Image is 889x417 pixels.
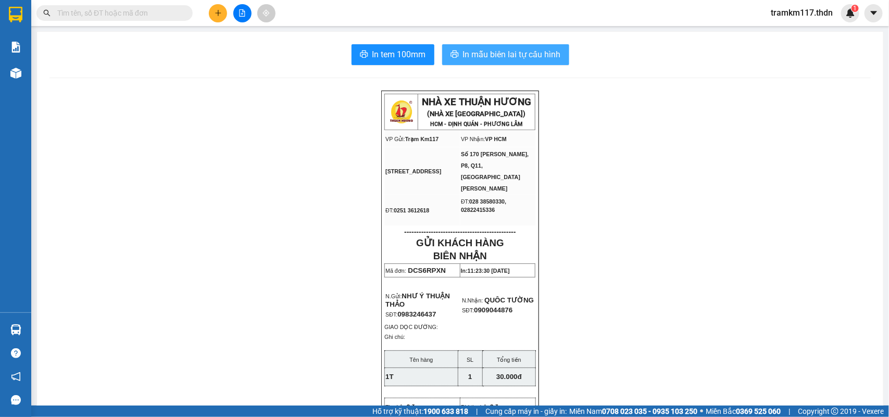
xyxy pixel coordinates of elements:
[215,9,222,17] span: plus
[404,228,516,236] span: ----------------------------------------------
[461,136,485,142] span: VP Nhận:
[405,136,439,142] span: Trạm Km117
[461,268,510,274] span: In:
[706,406,781,417] span: Miền Bắc
[490,403,498,411] span: 0đ
[853,5,857,12] span: 1
[11,395,21,405] span: message
[462,307,474,313] span: SĐT:
[496,373,522,381] span: 30.000đ
[485,136,507,142] span: VP HCM
[43,9,51,17] span: search
[262,9,270,17] span: aim
[239,9,246,17] span: file-add
[831,408,838,415] span: copyright
[762,6,841,19] span: tramkm117.thdn
[99,34,172,48] div: 0768999238
[385,168,441,174] span: [STREET_ADDRESS]
[442,44,569,65] button: printerIn mẫu biên lai tự cấu hình
[467,357,473,363] span: SL
[99,21,172,34] div: CHỊ BÌNH
[10,324,21,335] img: warehouse-icon
[852,5,859,12] sup: 1
[99,9,172,21] div: VP HCM
[360,50,368,60] span: printer
[11,348,21,358] span: question-circle
[389,99,415,125] img: logo
[869,8,879,18] span: caret-down
[485,406,567,417] span: Cung cấp máy in - giấy in:
[476,406,478,417] span: |
[57,7,180,19] input: Tìm tên, số ĐT hoặc mã đơn
[461,151,529,192] span: Số 170 [PERSON_NAME], P8, Q11, [GEOGRAPHIC_DATA][PERSON_NAME]
[865,4,883,22] button: caret-down
[384,334,405,340] span: Ghi chú:
[9,34,92,48] div: 0393752663
[98,55,120,79] span: Chưa TT :
[474,306,512,314] span: 0909044876
[10,68,21,79] img: warehouse-icon
[433,250,487,261] strong: BIÊN NHẬN
[9,10,25,21] span: Gửi:
[462,297,483,304] span: N.Nhận:
[352,44,434,65] button: printerIn tem 100mm
[385,373,394,381] span: 1T
[385,207,394,213] span: ĐT:
[385,311,436,318] span: SĐT:
[409,357,433,363] span: Tên hàng
[736,407,781,415] strong: 0369 525 060
[450,50,459,60] span: printer
[9,7,22,22] img: logo-vxr
[497,357,521,363] span: Tổng tiền
[484,296,534,304] span: QUÔC TƯỜNG
[233,4,252,22] button: file-add
[11,372,21,382] span: notification
[397,310,436,318] span: 0983246437
[10,42,21,53] img: solution-icon
[700,409,703,413] span: ⚪️
[431,121,523,128] strong: HCM - ĐỊNH QUÁN - PHƯƠNG LÂM
[468,268,510,274] span: 11:23:30 [DATE]
[372,406,468,417] span: Hỗ trợ kỹ thuật:
[461,404,489,410] span: Phí thu hộ:
[394,207,429,213] span: 0251 3612618
[385,268,406,274] span: Mã đơn:
[384,324,438,330] span: GIAO DỌC ĐƯỜNG:
[209,4,227,22] button: plus
[385,293,450,308] span: N.Gửi:
[9,9,92,21] div: Trạm Km117
[407,403,415,411] span: 0đ
[257,4,276,22] button: aim
[423,407,468,415] strong: 1900 633 818
[416,237,504,248] strong: GỬI KHÁCH HÀNG
[569,406,697,417] span: Miền Nam
[461,198,506,213] span: 028 38580330, 02822415336
[428,110,526,118] strong: (NHÀ XE [GEOGRAPHIC_DATA])
[602,407,697,415] strong: 0708 023 035 - 0935 103 250
[9,21,92,34] div: [PERSON_NAME]
[408,267,446,274] span: DCS6RPXN
[468,373,472,381] span: 1
[788,406,790,417] span: |
[422,96,531,108] strong: NHÀ XE THUẬN HƯƠNG
[372,48,426,61] span: In tem 100mm
[463,48,561,61] span: In mẫu biên lai tự cấu hình
[846,8,855,18] img: icon-new-feature
[99,10,124,21] span: Nhận:
[98,55,173,80] div: 20.000
[461,198,469,205] span: ĐT:
[385,404,405,410] span: Thu hộ:
[385,136,405,142] span: VP Gửi:
[385,292,450,308] span: NHƯ Ý THUẬN THẢO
